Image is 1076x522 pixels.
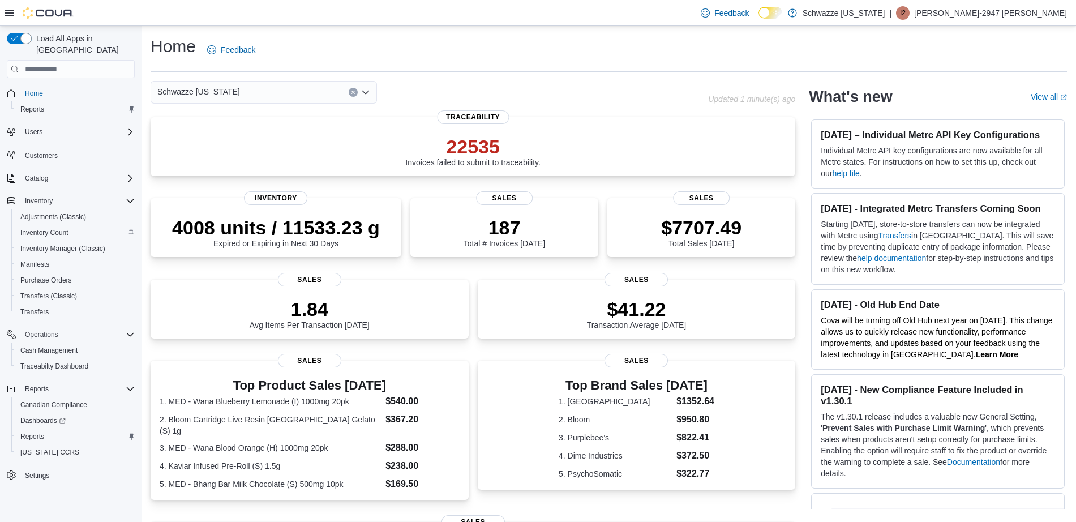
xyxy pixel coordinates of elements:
div: Isaac-2947 Beltran [896,6,910,20]
button: Reports [11,101,139,117]
dt: 5. MED - Bhang Bar Milk Chocolate (S) 500mg 10pk [160,478,381,490]
span: Canadian Compliance [20,400,87,409]
a: Inventory Manager (Classic) [16,242,110,255]
a: Transfers (Classic) [16,289,82,303]
button: Clear input [349,88,358,97]
span: Dashboards [16,414,135,427]
dd: $367.20 [385,413,459,426]
span: Sales [278,273,341,286]
dd: $169.50 [385,477,459,491]
span: Home [25,89,43,98]
p: 4008 units / 11533.23 g [172,216,380,239]
button: [US_STATE] CCRS [11,444,139,460]
button: Catalog [20,172,53,185]
dt: 1. MED - Wana Blueberry Lemonade (I) 1000mg 20pk [160,396,381,407]
span: Manifests [16,258,135,271]
p: 22535 [405,135,541,158]
span: Sales [605,273,668,286]
button: Reports [20,382,53,396]
p: [PERSON_NAME]-2947 [PERSON_NAME] [914,6,1067,20]
span: Cash Management [16,344,135,357]
span: Transfers (Classic) [16,289,135,303]
button: Inventory [20,194,57,208]
h3: [DATE] - Old Hub End Date [821,299,1055,310]
dt: 4. Dime Industries [559,450,672,461]
a: Transfers [878,231,911,240]
span: Traceability [437,110,509,124]
span: Customers [20,148,135,162]
a: Reports [16,430,49,443]
p: 1.84 [250,298,370,320]
span: Customers [25,151,58,160]
a: Reports [16,102,49,116]
a: help documentation [857,254,926,263]
a: Canadian Compliance [16,398,92,412]
span: Inventory [20,194,135,208]
button: Manifests [11,256,139,272]
dd: $372.50 [676,449,714,463]
p: Updated 1 minute(s) ago [708,95,795,104]
p: $7707.49 [661,216,741,239]
span: Canadian Compliance [16,398,135,412]
button: Adjustments (Classic) [11,209,139,225]
span: I2 [900,6,906,20]
button: Inventory [2,193,139,209]
a: Purchase Orders [16,273,76,287]
span: Users [25,127,42,136]
span: Sales [278,354,341,367]
span: Load All Apps in [GEOGRAPHIC_DATA] [32,33,135,55]
span: Sales [476,191,533,205]
button: Reports [2,381,139,397]
span: Catalog [20,172,135,185]
h3: [DATE] - Integrated Metrc Transfers Coming Soon [821,203,1055,214]
span: Adjustments (Classic) [16,210,135,224]
a: View allExternal link [1031,92,1067,101]
span: Washington CCRS [16,446,135,459]
span: Feedback [221,44,255,55]
img: Cova [23,7,74,19]
a: Adjustments (Classic) [16,210,91,224]
span: Inventory [244,191,307,205]
span: Purchase Orders [20,276,72,285]
a: Manifests [16,258,54,271]
button: Transfers (Classic) [11,288,139,304]
dt: 3. Purplebee's [559,432,672,443]
p: Starting [DATE], store-to-store transfers can now be integrated with Metrc using in [GEOGRAPHIC_D... [821,219,1055,275]
button: Operations [20,328,63,341]
a: Home [20,87,48,100]
span: Reports [16,430,135,443]
span: Manifests [20,260,49,269]
span: Operations [25,330,58,339]
button: Inventory Count [11,225,139,241]
button: Cash Management [11,343,139,358]
a: [US_STATE] CCRS [16,446,84,459]
dd: $540.00 [385,395,459,408]
dt: 1. [GEOGRAPHIC_DATA] [559,396,672,407]
span: Users [20,125,135,139]
dd: $288.00 [385,441,459,455]
div: Total # Invoices [DATE] [464,216,545,248]
a: Settings [20,469,54,482]
button: Transfers [11,304,139,320]
div: Avg Items Per Transaction [DATE] [250,298,370,330]
a: Feedback [696,2,753,24]
a: help file [833,169,860,178]
span: Settings [25,471,49,480]
button: Catalog [2,170,139,186]
span: Catalog [25,174,48,183]
button: Reports [11,429,139,444]
dt: 2. Bloom Cartridge Live Resin [GEOGRAPHIC_DATA] Gelato (S) 1g [160,414,381,437]
a: Learn More [976,350,1018,359]
a: Cash Management [16,344,82,357]
span: Sales [605,354,668,367]
svg: External link [1060,94,1067,101]
h2: What's new [809,88,892,106]
span: Reports [20,432,44,441]
h3: [DATE] - New Compliance Feature Included in v1.30.1 [821,384,1055,407]
span: Inventory Count [16,226,135,239]
button: Customers [2,147,139,163]
span: Adjustments (Classic) [20,212,86,221]
span: Reports [16,102,135,116]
